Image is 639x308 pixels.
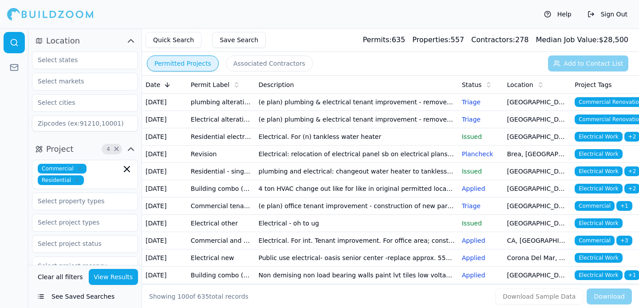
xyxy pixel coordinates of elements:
[32,236,126,252] input: Select project status
[575,201,615,211] span: Commercial
[536,36,599,44] span: Median Job Value:
[142,111,187,128] td: [DATE]
[104,145,113,154] span: 4
[149,292,248,301] div: Showing of total records
[504,215,572,232] td: [GEOGRAPHIC_DATA], [GEOGRAPHIC_DATA]
[507,80,533,89] span: Location
[187,163,255,180] td: Residential - single family
[255,249,458,267] td: Public use electrical- oasis senior center -replace approx. 550 existing light fixtures with L.E....
[575,80,611,89] span: Project Tags
[471,35,529,45] div: 278
[187,146,255,163] td: Revision
[462,80,482,89] span: Status
[259,80,294,89] span: Description
[142,284,187,301] td: [DATE]
[32,288,138,304] button: See Saved Searches
[38,164,87,174] span: Commercial
[575,166,622,176] span: Electrical Work
[187,267,255,284] td: Building combo (non-residential) - alteration
[255,163,458,180] td: plumbing and electrical: changeout water heater to tankless water heater and (1) outlet
[89,269,138,285] button: View Results
[146,32,201,48] button: Quick Search
[504,249,572,267] td: Corona Del Mar, [GEOGRAPHIC_DATA]
[32,34,138,48] button: Location
[504,146,572,163] td: Brea, [GEOGRAPHIC_DATA]
[363,36,391,44] span: Permits:
[504,232,572,249] td: CA, [GEOGRAPHIC_DATA]
[616,201,632,211] span: + 1
[255,111,458,128] td: (e plan) plumbing & electrical tenant improvement - remove (1) existing water heater cap gasline....
[575,218,622,228] span: Electrical Work
[255,94,458,111] td: (e plan) plumbing & electrical tenant improvement - remove (1) existing water heater cap gasline....
[255,267,458,284] td: Non demising non load bearing walls paint lvt tiles low voltage telephone network wiring new or r...
[462,150,500,158] p: Plancheck
[540,7,576,21] button: Help
[504,111,572,128] td: [GEOGRAPHIC_DATA], [GEOGRAPHIC_DATA]
[191,80,229,89] span: Permit Label
[32,95,126,111] input: Select cities
[146,80,160,89] span: Date
[38,175,84,185] span: Residential
[32,214,126,230] input: Select project types
[142,249,187,267] td: [DATE]
[147,55,219,71] button: Permitted Projects
[212,32,266,48] button: Save Search
[504,163,572,180] td: [GEOGRAPHIC_DATA], [GEOGRAPHIC_DATA]
[187,249,255,267] td: Electrical new
[142,163,187,180] td: [DATE]
[504,267,572,284] td: [GEOGRAPHIC_DATA], [GEOGRAPHIC_DATA]
[177,293,189,300] span: 100
[187,94,255,111] td: plumbing alteration/addition permit
[255,215,458,232] td: Electrical - oh to ug
[187,215,255,232] td: Electrical other
[142,146,187,163] td: [DATE]
[462,98,500,107] p: Triage
[462,201,500,210] p: Triage
[462,115,500,124] p: Triage
[363,35,405,45] div: 635
[32,142,138,156] button: Project4Clear Project filters
[142,267,187,284] td: [DATE]
[255,180,458,197] td: 4 ton HVAC change out like for like in original permitted location: fau (garage); coil; 4 ton air...
[462,184,500,193] p: Applied
[32,115,138,131] input: Zipcodes (ex:91210,10001)
[412,35,464,45] div: 557
[462,236,500,245] p: Applied
[504,94,572,111] td: [GEOGRAPHIC_DATA], [GEOGRAPHIC_DATA]
[32,52,126,68] input: Select states
[46,35,80,47] span: Location
[255,146,458,163] td: Electrical: relocation of electrical panel sb on electrical plans to match location as shown on k...
[187,180,255,197] td: Building combo (residential) - alteration
[142,94,187,111] td: [DATE]
[187,197,255,215] td: Commercial tenant improvement pc - 5 5 5 5
[187,111,255,128] td: Electrical alteration/addition permit
[504,197,572,215] td: [GEOGRAPHIC_DATA], [GEOGRAPHIC_DATA]
[575,149,622,159] span: Electrical Work
[462,167,500,176] p: Issued
[46,143,74,155] span: Project
[575,253,622,263] span: Electrical Work
[575,132,622,142] span: Electrical Work
[187,128,255,146] td: Residential electrical
[142,197,187,215] td: [DATE]
[412,36,450,44] span: Properties:
[583,7,632,21] button: Sign Out
[255,128,458,146] td: Electrical. For (n) tankless water heater
[142,215,187,232] td: [DATE]
[255,197,458,215] td: (e plan) office tenant improvement - construction of new partitions and ceiling. Associated elect...
[187,284,255,301] td: Commercial tenant improvement (alteration)
[142,128,187,146] td: [DATE]
[142,232,187,249] td: [DATE]
[32,73,126,89] input: Select markets
[462,132,500,141] p: Issued
[226,55,313,71] button: Associated Contractors
[35,269,85,285] button: Clear all filters
[504,128,572,146] td: [GEOGRAPHIC_DATA], [GEOGRAPHIC_DATA]
[462,219,500,228] p: Issued
[616,236,632,245] span: + 3
[575,236,615,245] span: Commercial
[575,270,622,280] span: Electrical Work
[504,180,572,197] td: [GEOGRAPHIC_DATA], [GEOGRAPHIC_DATA]
[536,35,628,45] div: $ 28,500
[187,232,255,249] td: Commercial and industrial electrical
